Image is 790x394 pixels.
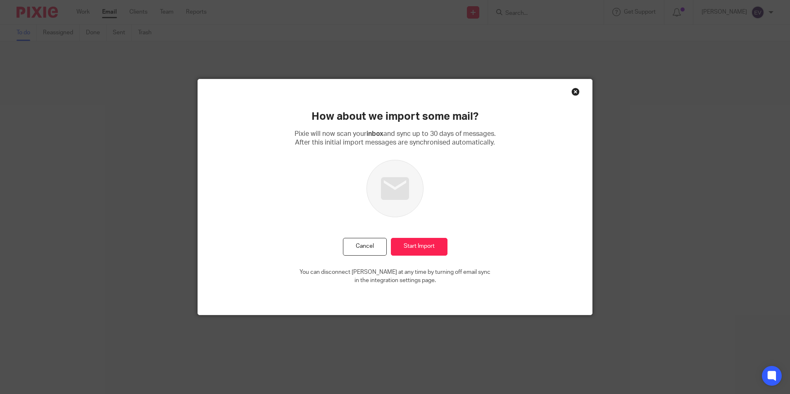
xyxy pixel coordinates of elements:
[366,131,383,137] b: inbox
[343,238,387,256] button: Cancel
[312,109,478,123] h2: How about we import some mail?
[571,88,580,96] div: Close this dialog window
[295,130,496,147] p: Pixie will now scan your and sync up to 30 days of messages. After this initial import messages a...
[391,238,447,256] input: Start Import
[300,268,490,285] p: You can disconnect [PERSON_NAME] at any time by turning off email sync in the integration setting...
